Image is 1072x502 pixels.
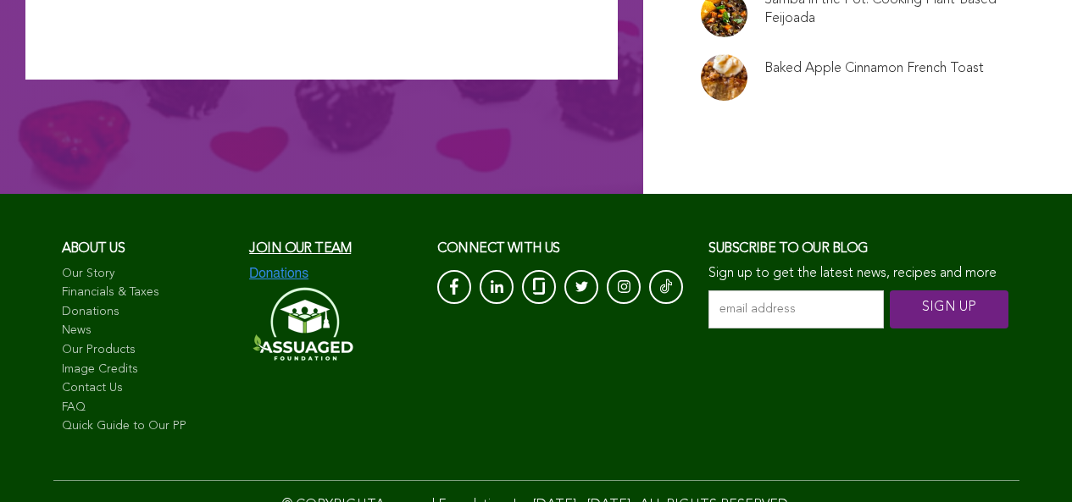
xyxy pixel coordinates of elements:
[62,284,233,301] a: Financials & Taxes
[62,304,233,321] a: Donations
[987,421,1072,502] iframe: Chat Widget
[62,242,125,256] span: About us
[249,266,308,281] img: Donations
[62,361,233,378] a: Image Credits
[62,400,233,416] a: FAQ
[62,342,233,359] a: Our Products
[660,278,672,295] img: Tik-Tok-Icon
[708,290,884,328] input: email address
[249,282,354,366] img: Assuaged-Foundation-Logo-White
[708,236,1010,262] h3: Subscribe to our blog
[437,242,560,256] span: CONNECT with us
[62,418,233,435] a: Quick Guide to Our PP
[62,266,233,283] a: Our Story
[708,266,1010,282] p: Sign up to get the latest news, recipes and more
[62,380,233,397] a: Contact Us
[890,290,1008,328] input: SIGN UP
[764,59,984,78] a: Baked Apple Cinnamon French Toast
[533,278,545,295] img: glassdoor_White
[249,242,351,256] a: Join our team
[62,323,233,339] a: News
